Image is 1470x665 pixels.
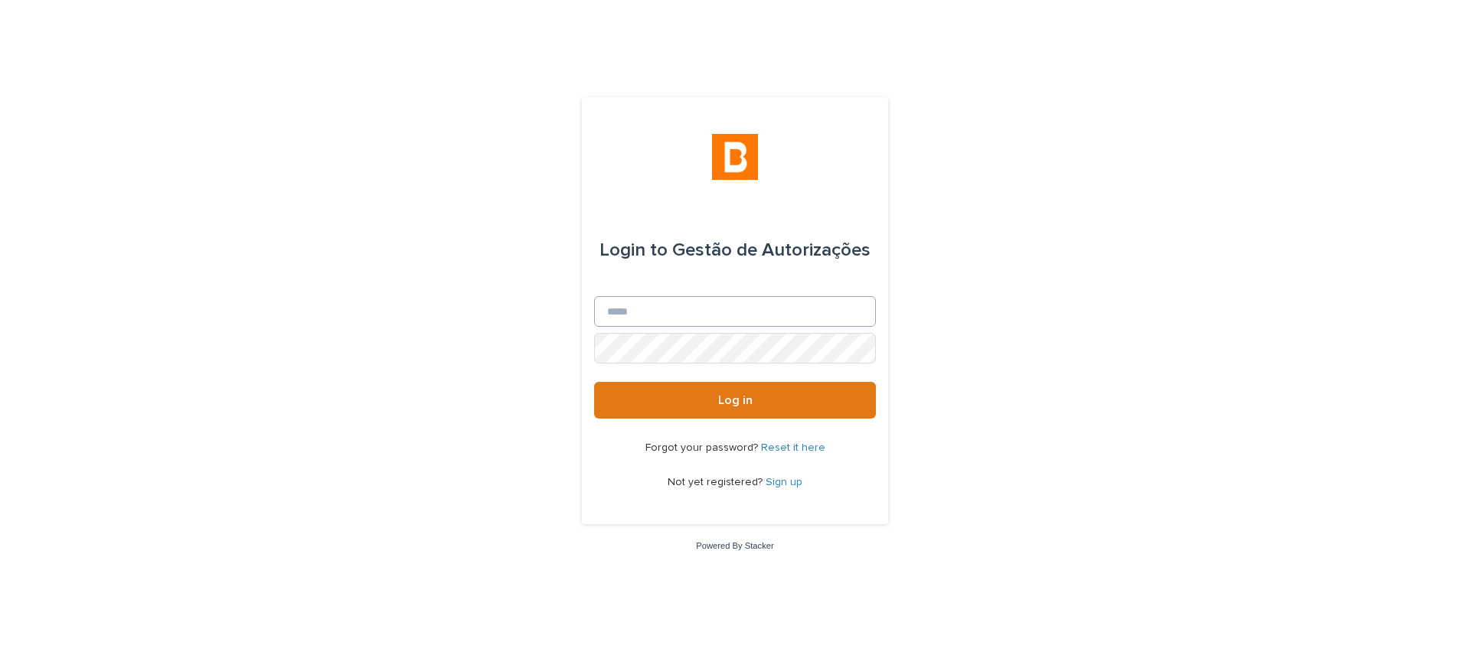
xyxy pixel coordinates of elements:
span: Login to [599,241,668,259]
div: Gestão de Autorizações [599,229,871,272]
img: zVaNuJHRTjyIjT5M9Xd5 [712,134,758,180]
a: Sign up [766,477,802,487]
span: Log in [718,394,753,406]
span: Not yet registered? [668,477,766,487]
a: Reset it here [761,442,825,453]
button: Log in [594,382,876,419]
a: Powered By Stacker [696,541,773,550]
span: Forgot your password? [645,442,761,453]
